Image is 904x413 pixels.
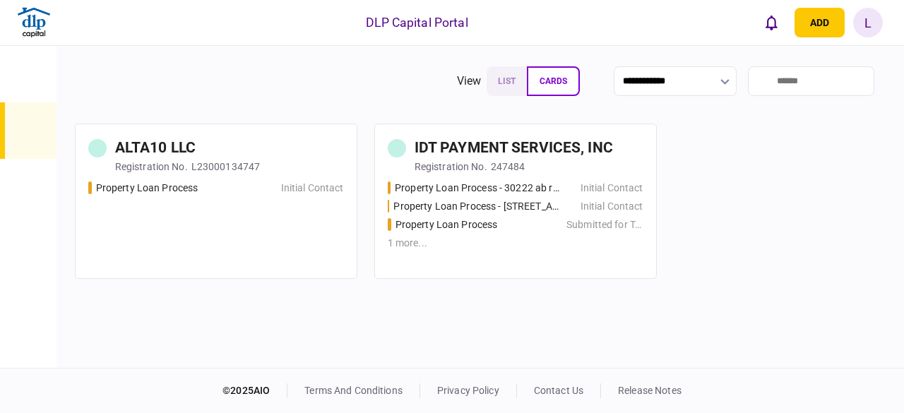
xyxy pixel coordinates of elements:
[487,66,527,96] button: list
[16,5,52,40] img: client company logo
[96,181,198,196] div: Property Loan Process
[756,8,786,37] button: open notifications list
[388,236,643,251] div: 1 more ...
[191,160,261,174] div: L23000134747
[540,76,567,86] span: cards
[281,181,344,196] div: Initial Contact
[437,385,499,396] a: privacy policy
[566,217,643,232] div: Submitted for Terms
[366,13,468,32] div: DLP Capital Portal
[498,76,516,86] span: list
[527,66,580,96] button: cards
[853,8,883,37] button: L
[491,160,525,174] div: 247484
[415,160,487,174] div: registration no.
[222,383,287,398] div: © 2025 AIO
[75,124,357,279] a: ALTA10 LLCregistration no.L23000134747Property Loan ProcessInitial Contact
[618,385,682,396] a: release notes
[581,199,643,214] div: Initial Contact
[395,181,559,196] div: Property Loan Process - 30222 ab rd. MA
[304,385,403,396] a: terms and conditions
[534,385,583,396] a: contact us
[415,137,613,160] div: IDT PAYMENT SERVICES, INC
[795,8,845,37] button: open adding identity options
[374,124,657,279] a: IDT PAYMENT SERVICES, INCregistration no.247484Property Loan Process - 30222 ab rd. MAInitial Con...
[393,199,559,214] div: Property Loan Process - 30222 bales rd. MA
[457,73,482,90] div: view
[581,181,643,196] div: Initial Contact
[395,217,498,232] div: Property Loan Process
[115,160,188,174] div: registration no.
[115,137,196,160] div: ALTA10 LLC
